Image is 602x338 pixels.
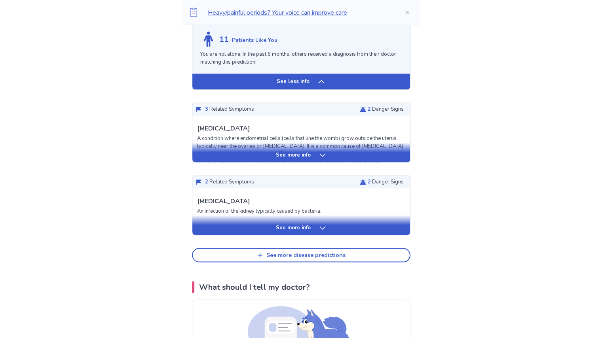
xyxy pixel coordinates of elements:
[276,224,311,232] p: See more info
[205,106,208,113] span: 3
[199,281,310,293] p: What should I tell my doctor?
[205,178,208,185] span: 2
[232,36,277,44] p: Patients Like You
[200,51,402,66] p: You are not alone. In the past 6 months, others received a diagnosis from their doctor matching t...
[276,151,311,159] p: See more info
[197,124,250,133] p: [MEDICAL_DATA]
[266,252,346,259] div: See more disease predictions
[197,208,321,215] p: An infection of the kidney typically caused by bacteria.
[277,78,310,86] p: See less info
[208,8,391,17] p: Heavy/painful periods? Your voice can improve care
[368,106,371,113] span: 2
[368,178,404,186] p: Danger Signs
[197,196,250,206] p: [MEDICAL_DATA]
[219,34,229,45] p: 11
[197,135,405,196] p: A condition where endometrial cells (cells that line the womb) grow outside the uterus, typically...
[205,106,254,113] p: Related Symptoms
[205,178,254,186] p: Related Symptoms
[368,106,404,113] p: Danger Signs
[368,178,371,185] span: 2
[192,248,410,262] button: See more disease predictions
